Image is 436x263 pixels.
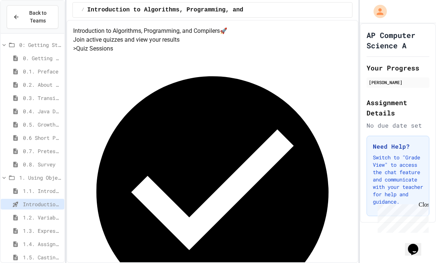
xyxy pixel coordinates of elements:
iframe: chat widget [375,201,429,233]
p: Join active quizzes and view your results [73,35,352,44]
span: Back to Teams [24,9,52,25]
span: Introduction to Algorithms, Programming, and Compilers [23,200,61,208]
span: 0.6 Short PD Pretest [23,134,61,142]
span: 0.7. Pretest for the AP CSA Exam [23,147,61,155]
span: 0.3. Transitioning from AP CSP to AP CSA [23,94,61,102]
span: 1.5. Casting and Ranges of Values [23,253,61,261]
span: 0.8. Survey [23,160,61,168]
span: 0. Getting Started [23,54,61,62]
span: 0.2. About the AP CSA Exam [23,81,61,89]
div: No due date set [367,121,429,130]
h1: AP Computer Science A [367,30,429,51]
span: 0.4. Java Development Environments [23,107,61,115]
p: Switch to "Grade View" to access the chat feature and communicate with your teacher for help and ... [373,154,423,205]
h3: Need Help? [373,142,423,151]
div: My Account [366,3,389,20]
span: 0.1. Preface [23,68,61,75]
span: / [82,7,84,13]
button: Back to Teams [7,5,58,29]
span: 1.3. Expressions and Output [New] [23,227,61,235]
span: 0.5. Growth Mindset and Pair Programming [23,121,61,128]
div: Chat with us now!Close [3,3,51,47]
span: Introduction to Algorithms, Programming, and Compilers [87,6,279,14]
h2: Assignment Details [367,97,429,118]
div: [PERSON_NAME] [369,79,427,86]
span: 1.2. Variables and Data Types [23,214,61,221]
iframe: chat widget [405,233,429,256]
h5: > Quiz Sessions [73,44,352,53]
h4: Introduction to Algorithms, Programming, and Compilers 🚀 [73,27,352,35]
span: 1.1. Introduction to Algorithms, Programming, and Compilers [23,187,61,195]
span: 1. Using Objects and Methods [19,174,61,181]
h2: Your Progress [367,63,429,73]
span: 1.4. Assignment and Input [23,240,61,248]
span: 0: Getting Started [19,41,61,49]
